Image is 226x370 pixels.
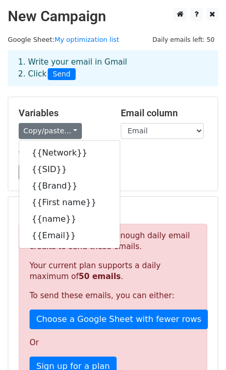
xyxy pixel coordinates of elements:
strong: 50 emails [79,272,121,281]
a: {{Email}} [19,227,120,244]
h5: Email column [121,107,207,119]
small: Google Sheet: [8,36,119,43]
iframe: Chat Widget [174,320,226,370]
h2: New Campaign [8,8,218,25]
p: Or [30,337,196,348]
div: 1. Write your email in Gmail 2. Click [10,56,216,80]
p: Your current plan supports a daily maximum of . [30,260,196,282]
a: {{First name}} [19,194,120,211]
a: {{Network}} [19,145,120,161]
a: Choose a Google Sheet with fewer rows [30,310,208,329]
a: {{name}} [19,211,120,227]
a: Copy/paste... [19,123,82,139]
a: Daily emails left: 50 [149,36,218,43]
p: To send these emails, you can either: [30,290,196,301]
span: Send [48,68,76,81]
a: {{Brand}} [19,178,120,194]
div: 聊天小组件 [174,320,226,370]
a: My optimization list [54,36,119,43]
a: {{SID}} [19,161,120,178]
h5: Variables [19,107,105,119]
span: Daily emails left: 50 [149,34,218,45]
